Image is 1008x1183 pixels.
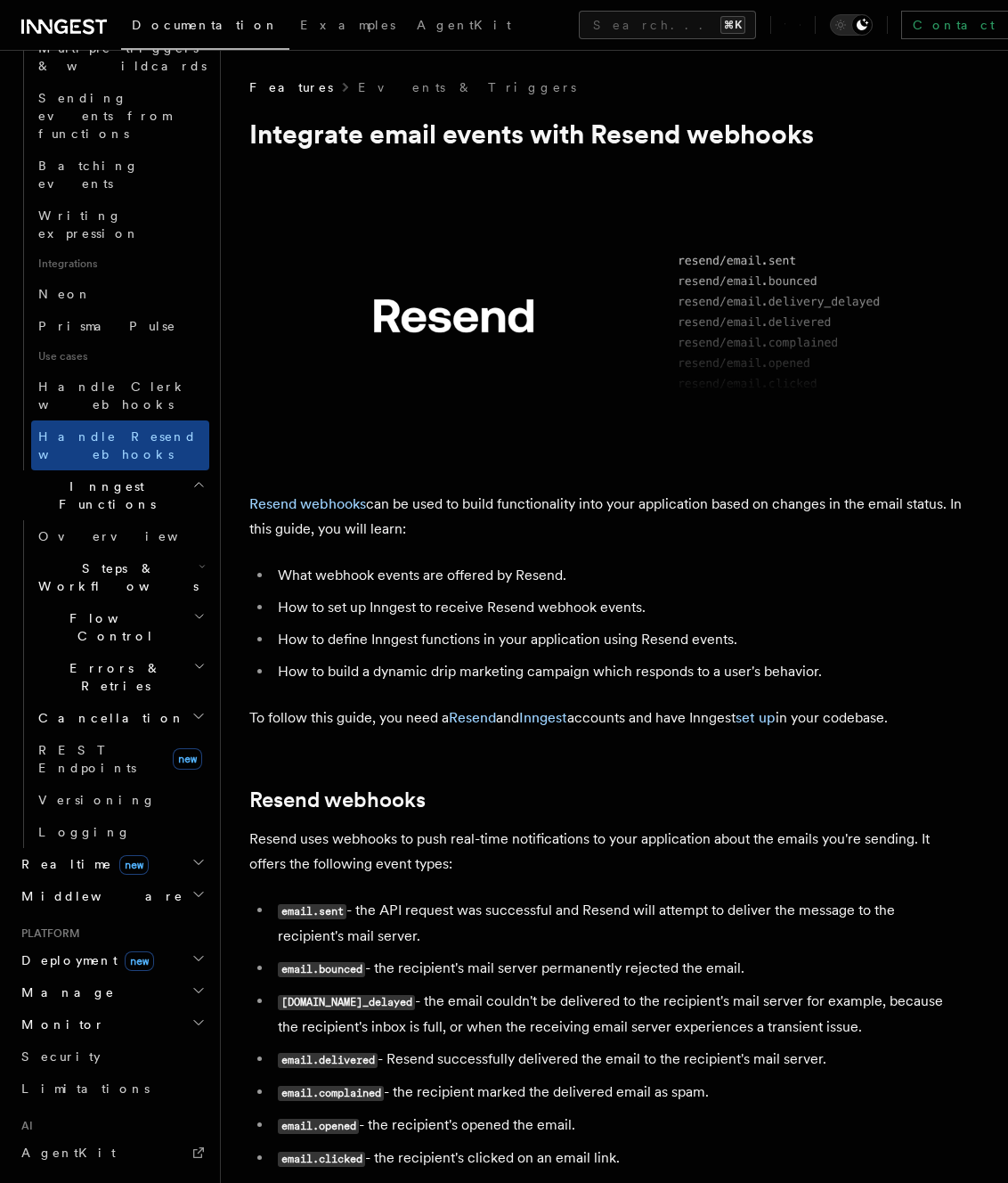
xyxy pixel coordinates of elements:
a: Handle Resend webhooks [31,420,209,470]
span: Sending events from functions [38,91,171,141]
a: Overview [31,520,209,552]
span: Steps & Workflows [31,559,199,595]
span: new [173,748,202,770]
span: Middleware [14,887,183,905]
span: Examples [300,18,395,32]
span: Versioning [38,793,156,807]
button: Deploymentnew [14,944,209,976]
span: Batching events [38,159,139,191]
span: Cancellation [31,709,185,727]
li: - Resend successfully delivered the email to the recipient's mail server. [272,1047,962,1073]
span: Integrations [31,249,209,278]
div: Inngest Functions [14,520,209,848]
li: - the recipient's opened the email. [272,1113,962,1138]
span: AI [14,1119,33,1133]
span: AgentKit [21,1146,116,1160]
a: Multiple triggers & wildcards [31,32,209,82]
span: REST Endpoints [38,743,136,775]
a: Sending events from functions [31,82,209,150]
button: Flow Control [31,602,209,652]
span: Documentation [132,18,279,32]
span: Writing expression [38,208,140,241]
p: can be used to build functionality into your application based on changes in the email status. In... [249,492,962,542]
span: Prisma Pulse [38,319,176,333]
li: - the recipient's clicked on an email link. [272,1146,962,1171]
span: AgentKit [417,18,511,32]
span: Inngest Functions [14,477,192,513]
li: What webhook events are offered by Resend. [272,563,962,588]
span: Overview [38,529,222,543]
a: Security [14,1040,209,1073]
a: Resend webhooks [249,495,366,512]
h1: Integrate email events with Resend webhooks [249,118,962,150]
li: How to build a dynamic drip marketing campaign which responds to a user's behavior. [272,659,962,684]
a: Batching events [31,150,209,200]
span: Limitations [21,1081,150,1096]
a: Examples [289,5,406,48]
code: [DOMAIN_NAME]_delayed [278,995,415,1010]
button: Monitor [14,1008,209,1040]
li: How to set up Inngest to receive Resend webhook events. [272,595,962,620]
a: Inngest [519,709,567,726]
button: Manage [14,976,209,1008]
span: new [119,855,149,875]
span: Use cases [31,342,209,371]
li: - the email couldn't be delivered to the recipient's mail server for example, because the recipie... [272,989,962,1040]
span: Realtime [14,855,149,873]
li: - the API request was successful and Resend will attempt to deliver the message to the recipient'... [272,898,962,949]
a: set up [736,709,776,726]
a: Resend webhooks [249,787,426,812]
span: Logging [38,825,131,839]
button: Middleware [14,880,209,912]
button: Realtimenew [14,848,209,880]
a: Resend [449,709,496,726]
code: email.delivered [278,1053,378,1068]
a: Limitations [14,1073,209,1105]
a: Writing expression [31,200,209,249]
a: REST Endpointsnew [31,734,209,784]
a: Neon [31,278,209,310]
span: Manage [14,983,115,1001]
span: Handle Resend webhooks [38,429,197,461]
code: email.clicked [278,1152,365,1167]
span: Features [249,78,333,96]
button: Cancellation [31,702,209,734]
span: Errors & Retries [31,659,193,695]
code: email.opened [278,1119,359,1134]
span: Monitor [14,1016,105,1033]
span: Handle Clerk webhooks [38,379,187,412]
a: AgentKit [14,1137,209,1169]
li: - the recipient's mail server permanently rejected the email. [272,956,962,982]
span: Security [21,1049,101,1064]
code: email.sent [278,904,346,919]
span: Flow Control [31,609,193,645]
img: Resend Logo [249,217,962,417]
span: Platform [14,926,80,941]
a: Logging [31,816,209,848]
button: Inngest Functions [14,470,209,520]
p: To follow this guide, you need a and accounts and have Inngest in your codebase. [249,706,962,730]
a: Prisma Pulse [31,310,209,342]
button: Errors & Retries [31,652,209,702]
kbd: ⌘K [720,16,745,34]
a: AgentKit [406,5,522,48]
code: email.bounced [278,962,365,977]
a: Handle Clerk webhooks [31,371,209,420]
span: new [125,951,154,971]
a: Events & Triggers [358,78,576,96]
a: Documentation [121,5,289,50]
p: Resend uses webhooks to push real-time notifications to your application about the emails you're ... [249,827,962,877]
li: - the recipient marked the delivered email as spam. [272,1080,962,1105]
button: Steps & Workflows [31,552,209,602]
a: Versioning [31,784,209,816]
button: Search...⌘K [579,11,756,39]
code: email.complained [278,1086,384,1101]
li: How to define Inngest functions in your application using Resend events. [272,627,962,652]
span: Deployment [14,951,154,969]
span: Neon [38,287,92,301]
button: Toggle dark mode [830,14,873,36]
